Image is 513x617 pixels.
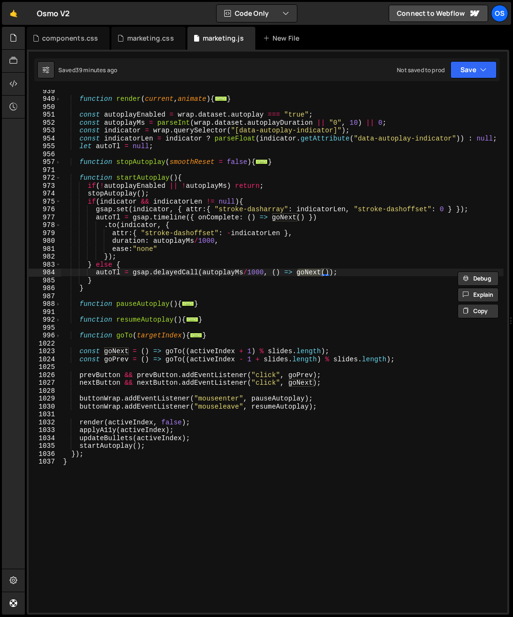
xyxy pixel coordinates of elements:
[29,419,61,427] div: 1032
[491,5,508,22] a: Os
[29,308,61,316] div: 991
[29,458,61,466] div: 1037
[186,317,198,322] span: ...
[29,95,61,103] div: 940
[29,363,61,371] div: 1025
[29,261,61,269] div: 983
[29,111,61,119] div: 951
[127,33,174,43] div: marketing.css
[29,87,61,96] div: 939
[203,33,244,43] div: marketing.js
[29,292,61,301] div: 987
[458,288,499,302] button: Explain
[217,5,297,22] button: Code Only
[29,379,61,387] div: 1027
[29,103,61,111] div: 950
[29,300,61,308] div: 988
[29,450,61,458] div: 1036
[458,271,499,286] button: Debug
[29,166,61,174] div: 971
[458,304,499,318] button: Copy
[29,127,61,135] div: 953
[389,5,488,22] a: Connect to Webflow
[29,387,61,395] div: 1028
[255,159,268,164] span: ...
[29,190,61,198] div: 974
[58,66,117,74] div: Saved
[29,253,61,261] div: 982
[29,340,61,348] div: 1022
[29,245,61,253] div: 981
[29,324,61,332] div: 995
[190,333,202,338] span: ...
[182,301,194,306] span: ...
[29,284,61,292] div: 986
[29,151,61,159] div: 956
[29,442,61,450] div: 1035
[29,237,61,245] div: 980
[29,198,61,206] div: 975
[29,229,61,238] div: 979
[29,214,61,222] div: 977
[29,332,61,340] div: 996
[29,371,61,379] div: 1026
[29,119,61,127] div: 952
[29,426,61,434] div: 1033
[29,221,61,229] div: 978
[29,356,61,364] div: 1024
[29,174,61,182] div: 972
[42,33,98,43] div: components.css
[2,2,25,25] a: 🤙
[29,142,61,151] div: 955
[76,66,117,74] div: 39 minutes ago
[29,347,61,356] div: 1023
[29,206,61,214] div: 976
[29,316,61,324] div: 992
[29,269,61,277] div: 984
[29,158,61,166] div: 957
[263,33,303,43] div: New File
[397,66,445,74] div: Not saved to prod
[29,403,61,411] div: 1030
[29,277,61,285] div: 985
[29,411,61,419] div: 1031
[37,8,70,19] div: Osmo V2
[29,135,61,143] div: 954
[29,395,61,403] div: 1029
[29,434,61,443] div: 1034
[215,96,227,101] span: ...
[29,182,61,190] div: 973
[450,61,497,78] button: Save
